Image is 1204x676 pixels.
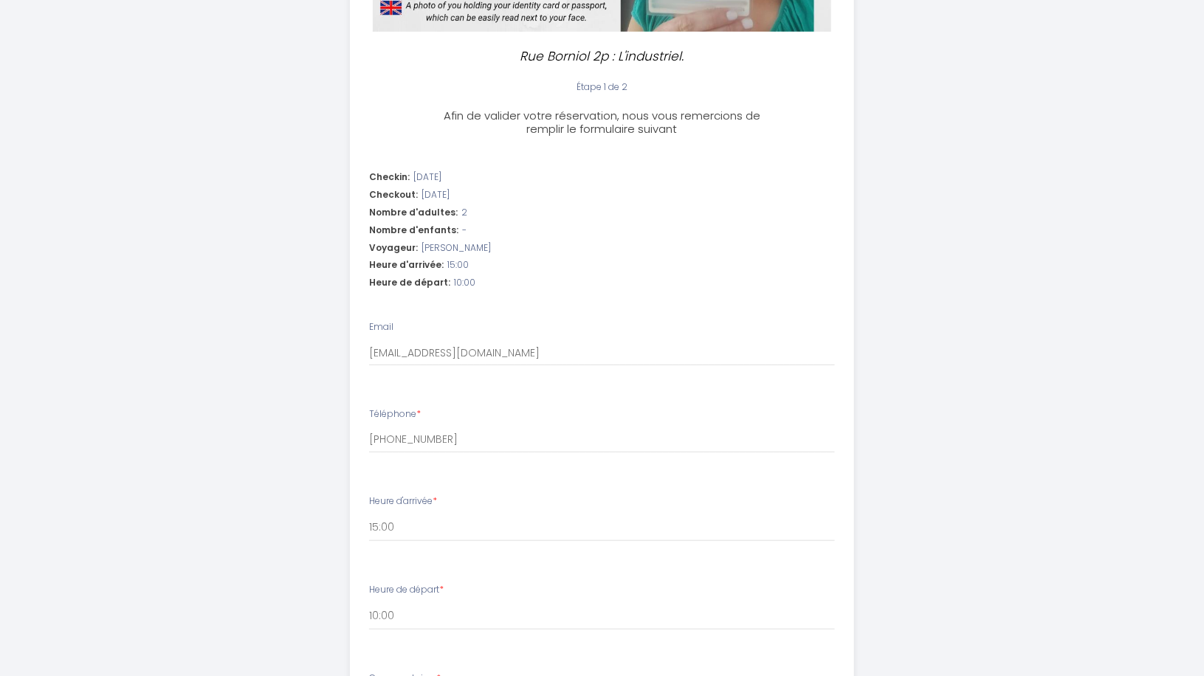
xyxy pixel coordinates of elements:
[369,188,418,202] span: Checkout:
[447,258,469,272] span: 15:00
[369,276,450,290] span: Heure de départ:
[369,241,418,255] span: Voyageur:
[422,241,491,255] span: [PERSON_NAME]
[577,80,627,93] span: Étape 1 de 2
[369,583,444,597] label: Heure de départ
[369,320,393,334] label: Email
[369,206,458,220] span: Nombre d'adultes:
[444,108,760,137] span: Afin de valider votre réservation, nous vous remercions de remplir le formulaire suivant
[369,407,421,421] label: Téléphone
[369,224,458,238] span: Nombre d'enfants:
[462,224,467,238] span: -
[454,276,475,290] span: 10:00
[461,206,467,220] span: 2
[422,188,450,202] span: [DATE]
[444,46,760,66] p: Rue Borniol 2p : L'industriel.
[369,170,410,184] span: Checkin:
[369,494,437,508] label: Heure d'arrivée
[369,258,444,272] span: Heure d'arrivée:
[413,170,441,184] span: [DATE]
